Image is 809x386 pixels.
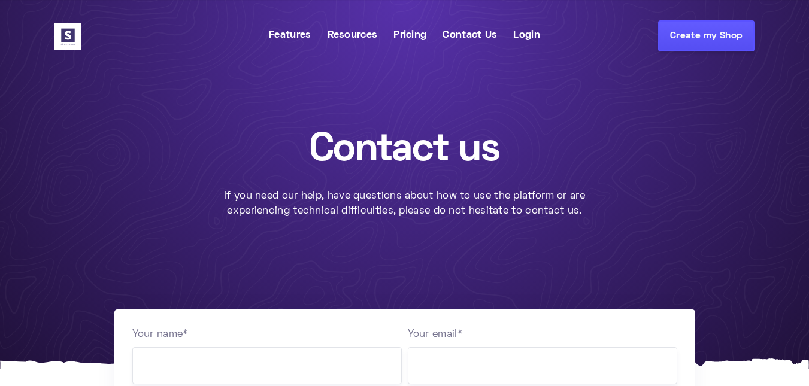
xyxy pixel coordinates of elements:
span: Contact Us [443,28,497,44]
label: Your email [408,327,463,343]
span: Pricing [393,28,426,44]
a: Create my Shop [658,20,755,51]
p: If you need our help, have questions about how to use the platform or are experiencing technical ... [213,189,596,220]
a: Contact Us [435,28,505,44]
h2: Contact us [63,132,746,171]
span: Features [269,28,311,44]
span: Resources [328,28,378,44]
a: Login [505,28,549,44]
a: Features [261,28,319,44]
label: Your name [132,327,189,343]
img: Shopyangu Innovations Limited [54,23,81,50]
span: Login [513,28,540,44]
a: Resources [319,28,386,44]
a: Pricing [386,28,435,44]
